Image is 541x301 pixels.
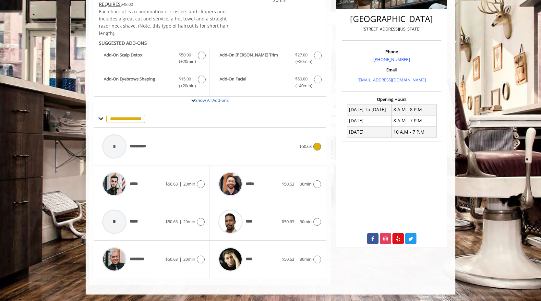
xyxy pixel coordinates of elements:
[295,76,307,82] span: $50.00
[220,76,288,89] b: Add-On Facial
[343,67,440,72] h3: Email
[296,181,298,187] span: |
[292,82,311,89] span: (+40min )
[183,181,195,187] span: 20min
[391,104,436,115] td: 8 A.M - 8 P.M
[175,82,195,89] span: (+20min )
[104,76,172,89] b: Add-On Eyebrows Shaping
[300,256,312,262] span: 30min
[300,181,312,187] span: 30min
[347,104,392,115] td: [DATE] To [DATE]
[175,58,195,65] span: (+20min )
[99,1,229,8] div: $48.00
[165,219,178,224] span: $50.63
[296,219,298,224] span: |
[300,219,312,224] span: 30min
[97,52,206,67] label: Add-On Scalp Detox
[179,256,182,262] span: |
[165,181,178,187] span: $50.63
[220,52,288,65] b: Add-On [PERSON_NAME] Trim
[179,219,182,224] span: |
[391,115,436,126] td: 8 A.M - 7 P.M
[213,76,322,91] label: Add-On Facial
[104,52,172,65] b: Add-On Scalp Detox
[213,52,322,67] label: Add-On Beard Trim
[97,76,206,91] label: Add-On Eyebrows Shaping
[183,256,195,262] span: 20min
[343,26,440,32] p: [STREET_ADDRESS][US_STATE]
[282,181,294,187] span: $50.63
[99,8,229,36] span: Each haircut is a combination of scissors and clippers and includes a great cut and service, a ho...
[296,256,298,262] span: |
[99,40,147,46] b: SUGGESTED ADD-ONS
[99,1,121,7] span: This service needs some Advance to be paid before we block your appointment
[195,97,229,103] a: Show All Add-ons
[179,52,191,58] span: $50.00
[343,49,440,54] h3: Phone
[391,126,436,138] td: 10 A.M - 7 P.M
[357,77,426,83] a: [EMAIL_ADDRESS][DOMAIN_NAME]
[179,181,182,187] span: |
[373,56,410,62] a: [PHONE_NUMBER]
[292,58,311,65] span: (+20min )
[347,115,392,126] td: [DATE]
[282,256,294,262] span: $50.63
[347,126,392,138] td: [DATE]
[342,97,441,102] h3: Opening Hours
[295,52,307,58] span: $27.00
[299,143,312,149] span: $50.63
[282,219,294,224] span: $50.63
[183,219,195,224] span: 20min
[165,256,178,262] span: $50.63
[179,76,191,82] span: $15.00
[343,14,440,24] h2: [GEOGRAPHIC_DATA]
[94,37,326,97] div: The Made Man Haircut Add-onS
